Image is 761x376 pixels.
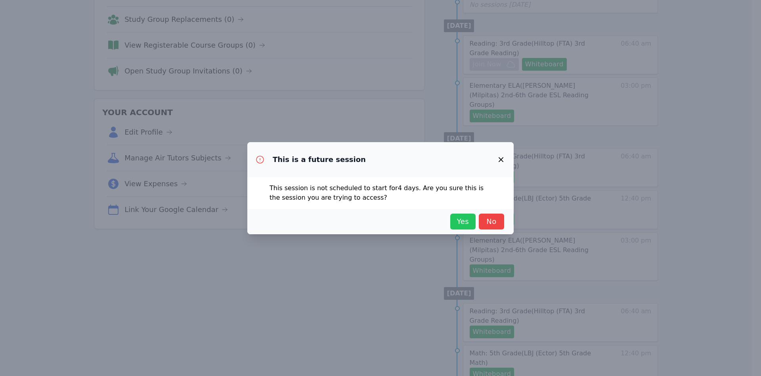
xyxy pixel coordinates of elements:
button: No [479,214,504,229]
span: No [483,216,500,227]
button: Yes [450,214,476,229]
h3: This is a future session [273,155,366,164]
p: This session is not scheduled to start for 4 days . Are you sure this is the session you are tryi... [270,183,491,202]
span: Yes [454,216,472,227]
